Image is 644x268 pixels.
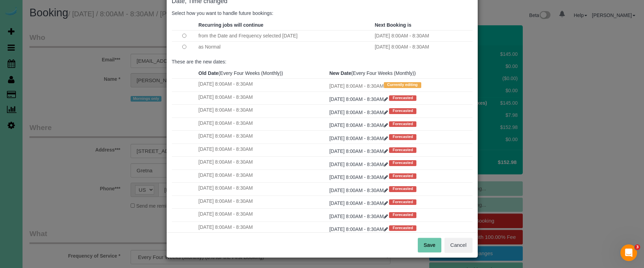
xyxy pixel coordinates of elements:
[329,96,389,102] a: [DATE] 8:00AM - 8:30AM
[328,79,473,92] td: [DATE] 8:00AM - 8:30AM
[172,10,473,17] p: Select how you want to handle future bookings:
[329,70,351,76] strong: New Date
[197,209,328,222] td: [DATE] 8:00AM - 8:30AM
[172,58,473,65] p: These are the new dates:
[635,244,640,250] span: 3
[389,186,416,192] span: Forecasted
[389,95,416,101] span: Forecasted
[389,225,416,231] span: Forecasted
[389,121,416,127] span: Forecasted
[389,160,416,166] span: Forecasted
[329,174,389,180] a: [DATE] 8:00AM - 8:30AM
[329,136,389,141] a: [DATE] 8:00AM - 8:30AM
[389,212,416,218] span: Forecasted
[197,170,328,182] td: [DATE] 8:00AM - 8:30AM
[197,118,328,130] td: [DATE] 8:00AM - 8:30AM
[389,173,416,179] span: Forecasted
[197,157,328,170] td: [DATE] 8:00AM - 8:30AM
[389,134,416,140] span: Forecasted
[197,183,328,196] td: [DATE] 8:00AM - 8:30AM
[197,105,328,118] td: [DATE] 8:00AM - 8:30AM
[197,68,328,79] th: (Every Four Weeks (Monthly))
[329,226,389,232] a: [DATE] 8:00AM - 8:30AM
[373,41,473,52] td: [DATE] 8:00AM - 8:30AM
[197,222,328,234] td: [DATE] 8:00AM - 8:30AM
[199,22,263,28] strong: Recurring jobs will continue
[197,92,328,104] td: [DATE] 8:00AM - 8:30AM
[389,108,416,114] span: Forecasted
[329,122,389,128] a: [DATE] 8:00AM - 8:30AM
[329,148,389,154] a: [DATE] 8:00AM - 8:30AM
[389,199,416,205] span: Forecasted
[199,70,219,76] strong: Old Date
[373,30,473,41] td: [DATE] 8:00AM - 8:30AM
[197,196,328,208] td: [DATE] 8:00AM - 8:30AM
[329,188,389,193] a: [DATE] 8:00AM - 8:30AM
[620,244,637,261] iframe: Intercom live chat
[197,30,373,41] td: from the Date and Frequency selected [DATE]
[418,238,441,252] button: Save
[329,162,389,167] a: [DATE] 8:00AM - 8:30AM
[384,82,421,88] span: Currently editing
[329,214,389,219] a: [DATE] 8:00AM - 8:30AM
[444,238,473,252] button: Cancel
[328,68,473,79] th: (Every Four Weeks (Monthly))
[389,147,416,153] span: Forecasted
[375,22,412,28] strong: Next Booking is
[329,200,389,206] a: [DATE] 8:00AM - 8:30AM
[197,131,328,144] td: [DATE] 8:00AM - 8:30AM
[197,79,328,92] td: [DATE] 8:00AM - 8:30AM
[197,144,328,156] td: [DATE] 8:00AM - 8:30AM
[329,110,389,115] a: [DATE] 8:00AM - 8:30AM
[197,41,373,52] td: as Normal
